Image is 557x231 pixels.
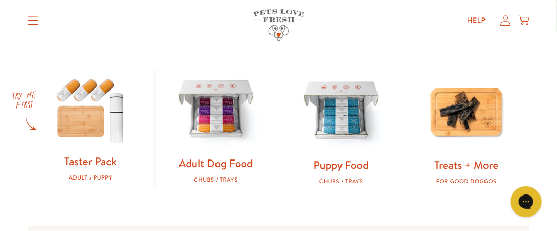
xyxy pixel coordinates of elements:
[295,178,388,185] div: Chubs / Trays
[506,183,547,221] iframe: Gorgias live chat messenger
[20,8,46,33] summary: Translation missing: en.sections.header.menu
[459,10,494,31] a: Help
[253,9,304,41] img: Pets Love Fresh
[434,157,498,172] a: Treats + More
[179,156,253,171] a: Adult Dog Food
[420,178,513,185] div: For good doggos
[44,174,137,181] div: Adult / Puppy
[64,154,117,169] a: Taster Pack
[170,176,262,183] div: Chubs / Trays
[314,157,369,172] a: Puppy Food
